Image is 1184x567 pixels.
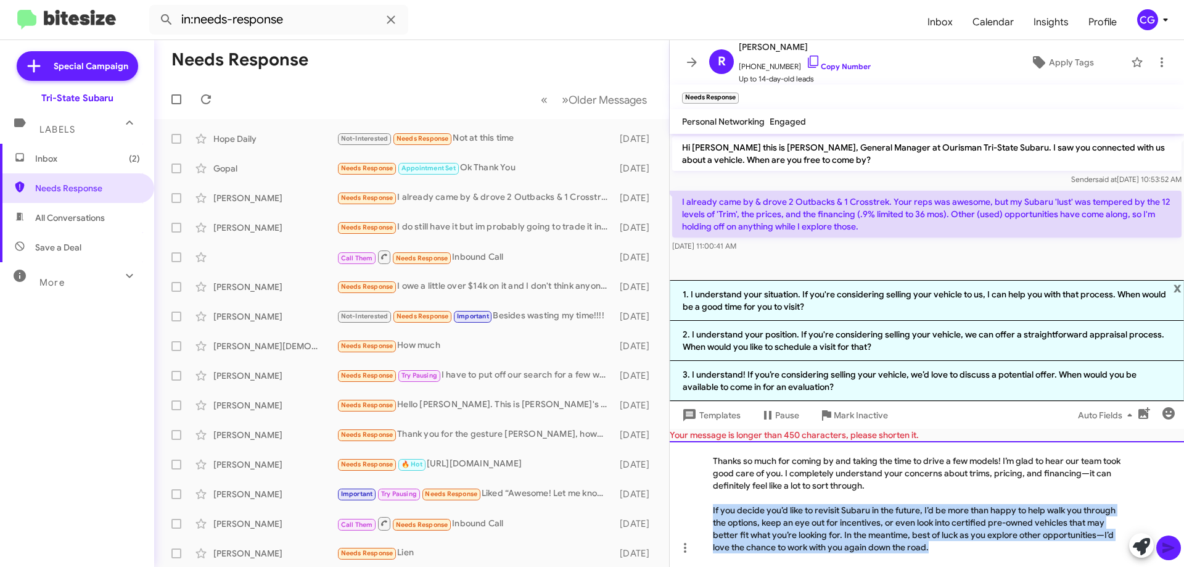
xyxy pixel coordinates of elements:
[770,116,806,127] span: Engaged
[39,277,65,288] span: More
[341,342,393,350] span: Needs Response
[396,254,448,262] span: Needs Response
[213,518,337,530] div: [PERSON_NAME]
[614,281,659,293] div: [DATE]
[397,312,449,320] span: Needs Response
[35,152,140,165] span: Inbox
[457,312,489,320] span: Important
[554,87,654,112] button: Next
[341,549,393,557] span: Needs Response
[1024,4,1079,40] a: Insights
[541,92,548,107] span: «
[401,164,456,172] span: Appointment Set
[41,92,113,104] div: Tri-State Subaru
[614,192,659,204] div: [DATE]
[213,310,337,323] div: [PERSON_NAME]
[562,92,569,107] span: »
[739,39,871,54] span: [PERSON_NAME]
[425,490,477,498] span: Needs Response
[337,279,614,294] div: I owe a little over $14k on it and I don't think anyone would buy it for that amount
[718,52,726,72] span: R
[750,404,809,426] button: Pause
[35,182,140,194] span: Needs Response
[337,368,614,383] div: I have to put off our search for a few weeks due to a pressing matter at work. I will reach back ...
[337,457,614,471] div: [URL][DOMAIN_NAME]
[341,312,388,320] span: Not-Interested
[213,281,337,293] div: [PERSON_NAME]
[670,280,1184,321] li: 1. I understand your situation. If you're considering selling your vehicle to us, I can help you ...
[213,399,337,412] div: [PERSON_NAME]
[341,164,393,172] span: Needs Response
[739,54,871,73] span: [PHONE_NUMBER]
[341,135,388,143] span: Not-Interested
[670,429,1184,441] div: Your message is longer than 450 characters, please shorten it.
[569,93,647,107] span: Older Messages
[614,488,659,500] div: [DATE]
[834,404,888,426] span: Mark Inactive
[149,5,408,35] input: Search
[670,321,1184,361] li: 2. I understand your position. If you're considering selling your vehicle, we can offer a straigh...
[614,162,659,175] div: [DATE]
[682,93,739,104] small: Needs Response
[337,546,614,560] div: Lien
[213,340,337,352] div: [PERSON_NAME][DEMOGRAPHIC_DATA]
[213,192,337,204] div: [PERSON_NAME]
[337,309,614,323] div: Besides wasting my time!!!!
[337,249,614,265] div: Inbound Call
[401,460,422,468] span: 🔥 Hot
[614,340,659,352] div: [DATE]
[341,431,393,439] span: Needs Response
[341,490,373,498] span: Important
[1068,404,1147,426] button: Auto Fields
[341,194,393,202] span: Needs Response
[672,191,1182,238] p: I already came by & drove 2 Outbacks & 1 Crosstrek. Your reps was awesome, but my Subaru 'lust' w...
[35,212,105,224] span: All Conversations
[534,87,654,112] nav: Page navigation example
[1095,175,1117,184] span: said at
[614,133,659,145] div: [DATE]
[614,310,659,323] div: [DATE]
[213,429,337,441] div: [PERSON_NAME]
[337,398,614,412] div: Hello [PERSON_NAME]. This is [PERSON_NAME]'s wife's email. So I am going to give you his email: [...
[670,361,1184,401] li: 3. I understand! If you’re considering selling your vehicle, we’d love to discuss a potential off...
[213,162,337,175] div: Gopal
[1078,404,1137,426] span: Auto Fields
[739,73,871,85] span: Up to 14-day-old leads
[775,404,799,426] span: Pause
[341,521,373,529] span: Call Them
[337,516,614,531] div: Inbound Call
[213,221,337,234] div: [PERSON_NAME]
[614,429,659,441] div: [DATE]
[341,283,393,291] span: Needs Response
[213,370,337,382] div: [PERSON_NAME]
[213,133,337,145] div: Hope Daily
[614,399,659,412] div: [DATE]
[614,251,659,263] div: [DATE]
[397,135,449,143] span: Needs Response
[341,223,393,231] span: Needs Response
[401,371,437,379] span: Try Pausing
[1079,4,1127,40] a: Profile
[171,50,308,70] h1: Needs Response
[672,241,736,250] span: [DATE] 11:00:41 AM
[1127,9,1170,30] button: CG
[809,404,898,426] button: Mark Inactive
[341,460,393,468] span: Needs Response
[713,504,1128,553] div: If you decide you’d like to revisit Subaru in the future, I’d be more than happy to help walk you...
[213,488,337,500] div: [PERSON_NAME]
[918,4,963,40] a: Inbox
[17,51,138,81] a: Special Campaign
[337,428,614,442] div: Thank you for the gesture [PERSON_NAME], however the BRZ driver my grandson Loves the car. So it ...
[614,458,659,471] div: [DATE]
[54,60,128,72] span: Special Campaign
[998,51,1125,73] button: Apply Tags
[670,404,750,426] button: Templates
[337,339,614,353] div: How much
[680,404,741,426] span: Templates
[1049,51,1094,73] span: Apply Tags
[614,370,659,382] div: [DATE]
[533,87,555,112] button: Previous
